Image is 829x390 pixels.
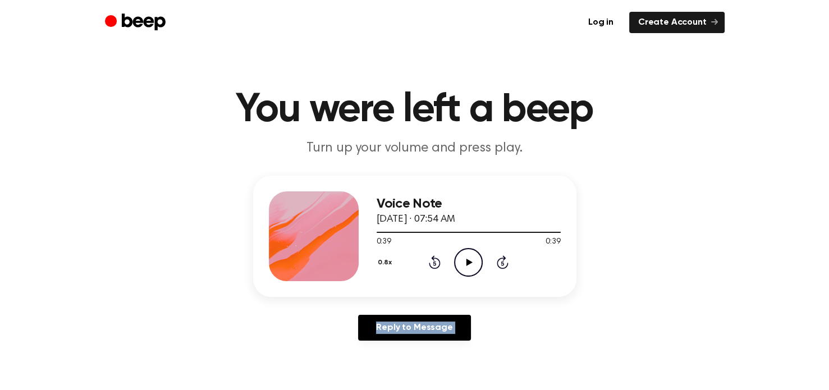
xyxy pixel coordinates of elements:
[377,236,391,248] span: 0:39
[377,253,396,272] button: 0.8x
[629,12,725,33] a: Create Account
[199,139,630,158] p: Turn up your volume and press play.
[546,236,560,248] span: 0:39
[127,90,702,130] h1: You were left a beep
[377,214,455,224] span: [DATE] · 07:54 AM
[377,196,561,212] h3: Voice Note
[358,315,470,341] a: Reply to Message
[579,12,622,33] a: Log in
[105,12,168,34] a: Beep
